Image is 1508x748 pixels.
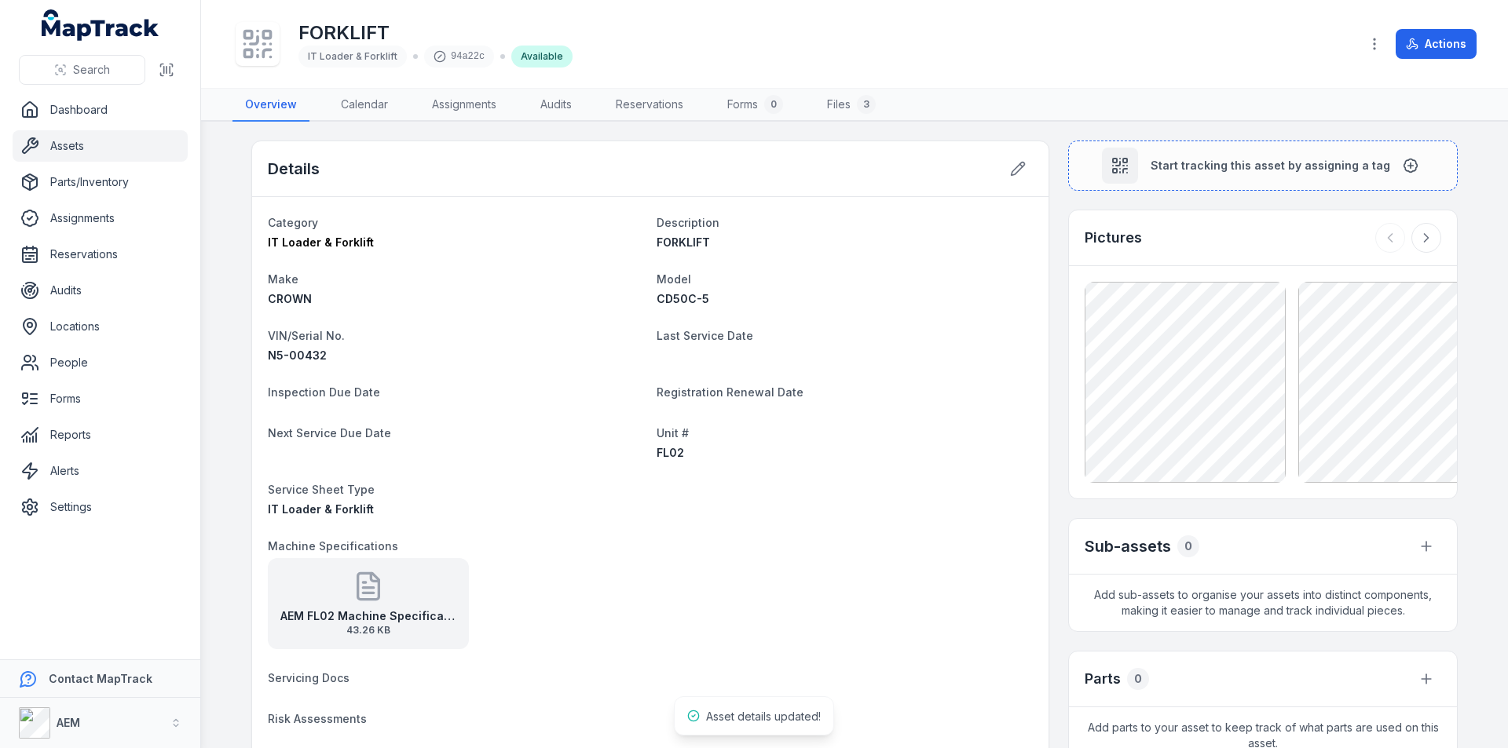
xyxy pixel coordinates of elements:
span: Start tracking this asset by assigning a tag [1151,158,1390,173]
span: IT Loader & Forklift [308,50,397,62]
a: Dashboard [13,94,188,126]
span: Asset details updated! [706,710,821,723]
div: 94a22c [424,46,494,68]
a: Locations [13,311,188,342]
span: Category [268,216,318,229]
span: Registration Renewal Date [657,385,803,399]
span: Next Service Due Date [268,426,391,440]
span: Make [268,272,298,286]
a: Forms0 [715,89,796,122]
h2: Sub-assets [1085,535,1171,557]
h3: Parts [1085,668,1121,690]
span: CD50C-5 [657,292,709,305]
span: 43.26 KB [280,624,456,637]
a: Parts/Inventory [13,166,188,198]
div: 0 [1177,535,1199,557]
a: Reservations [603,89,696,122]
span: VIN/Serial No. [268,329,345,342]
span: FL02 [657,446,684,459]
span: Model [657,272,691,286]
a: Assignments [419,89,509,122]
div: 3 [857,95,876,114]
span: Last Service Date [657,329,753,342]
a: MapTrack [42,9,159,41]
a: Audits [528,89,584,122]
div: Available [511,46,573,68]
button: Start tracking this asset by assigning a tag [1068,140,1458,191]
a: Assets [13,130,188,162]
strong: AEM FL02 Machine Specifications [280,608,456,624]
span: Unit # [657,426,689,440]
span: N5-00432 [268,348,327,362]
a: Reservations [13,239,188,270]
span: Machine Specifications [268,539,398,553]
span: Inspection Due Date [268,385,380,399]
a: Reports [13,419,188,451]
a: Calendar [328,89,401,122]
a: Alerts [13,455,188,487]
span: IT Loader & Forklift [268,235,374,249]
strong: AEM [57,716,80,729]
span: FORKLIFT [657,235,710,249]
span: IT Loader & Forklift [268,502,374,516]
span: Add sub-assets to organise your assets into distinct components, making it easier to manage and t... [1069,575,1457,631]
a: Overview [232,89,309,122]
span: Description [657,216,719,229]
a: Audits [13,275,188,306]
a: People [13,347,188,378]
strong: Contact MapTrack [49,672,152,685]
a: Files3 [814,89,888,122]
a: Settings [13,491,188,523]
span: Risk Assessments [268,712,367,725]
span: Service Sheet Type [268,483,375,496]
h2: Details [268,158,320,180]
a: Assignments [13,203,188,234]
span: Servicing Docs [268,671,350,684]
button: Search [19,55,145,85]
h1: FORKLIFT [298,20,573,46]
h3: Pictures [1085,227,1142,249]
a: Forms [13,383,188,414]
span: CROWN [268,292,312,305]
div: 0 [1127,668,1149,690]
div: 0 [764,95,783,114]
button: Actions [1396,29,1477,59]
span: Search [73,62,110,78]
